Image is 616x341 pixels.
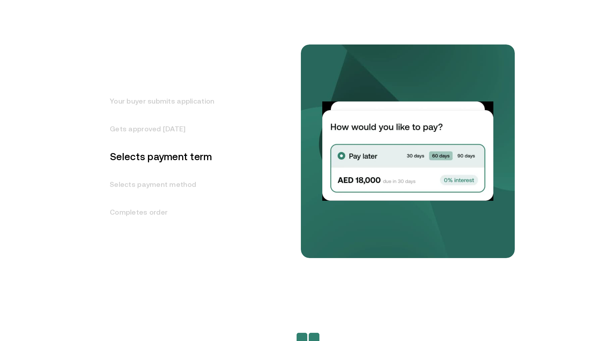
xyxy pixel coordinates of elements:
[101,115,214,143] h3: Gets approved [DATE]
[101,198,214,226] h3: Completes order
[101,143,214,170] h3: Selects payment term
[322,101,493,200] img: Selects payment term
[101,170,214,198] h3: Selects payment method
[101,87,214,115] h3: Your buyer submits application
